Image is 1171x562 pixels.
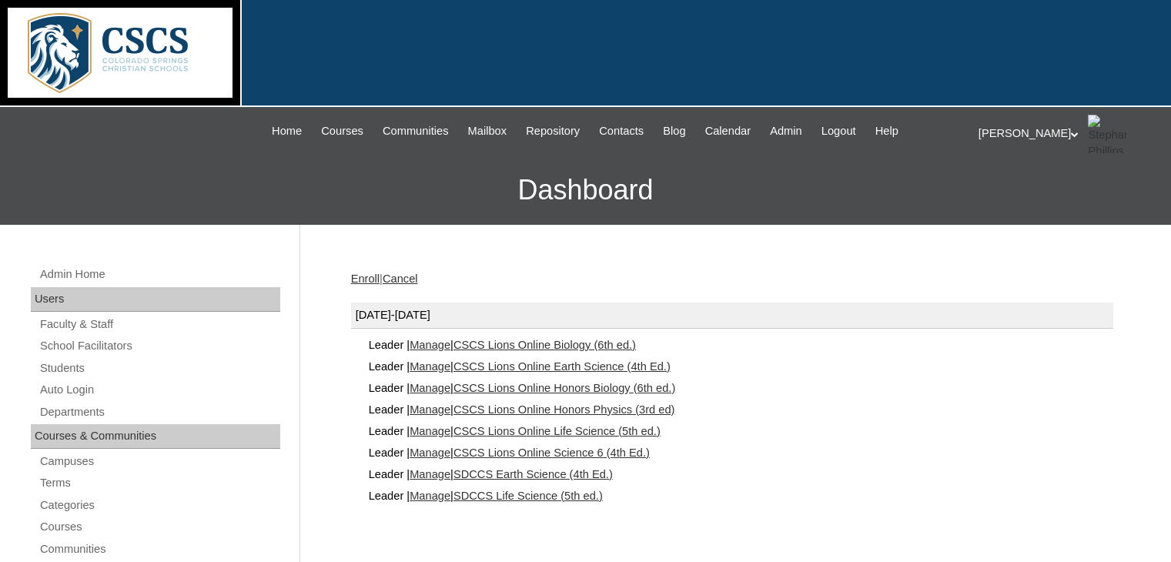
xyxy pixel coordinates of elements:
a: CSCS Lions Online Honors Physics (3rd ed) [453,403,675,416]
a: Departments [38,403,280,422]
span: Calendar [705,122,751,140]
div: Users [31,287,280,312]
div: Leader | | [366,442,1113,463]
span: Communities [383,122,449,140]
a: Communities [375,122,457,140]
a: Auto Login [38,380,280,400]
a: Categories [38,496,280,515]
a: Cancel [383,273,418,285]
div: Leader | | [366,420,1113,442]
a: Faculty & Staff [38,315,280,334]
div: Leader | | [366,377,1113,399]
a: Home [264,122,309,140]
a: Mailbox [460,122,515,140]
div: Leader | | [366,334,1113,356]
a: CSCS Lions Online Life Science (5th ed.) [453,425,661,437]
a: Manage [410,360,450,373]
a: Campuses [38,452,280,471]
div: Leader | | [366,463,1113,485]
a: Students [38,359,280,378]
div: | [351,271,1113,287]
span: Home [272,122,302,140]
div: Courses & Communities [31,424,280,449]
div: Leader | | [366,485,1113,507]
a: Logout [814,122,864,140]
a: Contacts [591,122,651,140]
a: Courses [38,517,280,537]
div: [DATE]-[DATE] [351,303,1113,329]
a: Manage [410,339,450,351]
a: CSCS Lions Online Science 6 (4th Ed.) [453,447,650,459]
img: Stephanie Phillips [1088,115,1126,153]
div: Leader | | [366,399,1113,420]
span: Logout [821,122,856,140]
span: Contacts [599,122,644,140]
span: Blog [663,122,685,140]
a: Manage [410,403,450,416]
div: [PERSON_NAME] [979,115,1156,153]
a: Manage [410,425,450,437]
a: Manage [410,490,450,502]
img: logo-white.png [8,8,233,98]
a: Communities [38,540,280,559]
a: Terms [38,473,280,493]
a: Manage [410,468,450,480]
a: Enroll [351,273,380,285]
a: SDCCS Life Science (5th ed.) [453,490,603,502]
div: Leader | | [366,356,1113,377]
a: Help [868,122,906,140]
a: Manage [410,382,450,394]
span: Repository [526,122,580,140]
a: CSCS Lions Online Biology (6th ed.) [453,339,636,351]
span: Mailbox [468,122,507,140]
a: Manage [410,447,450,459]
span: Help [875,122,898,140]
a: Blog [655,122,693,140]
a: School Facilitators [38,336,280,356]
a: Courses [313,122,371,140]
a: Repository [518,122,587,140]
a: Admin Home [38,265,280,284]
a: Calendar [698,122,758,140]
a: SDCCS Earth Science (4th Ed.) [453,468,613,480]
span: Admin [770,122,802,140]
h3: Dashboard [8,156,1163,225]
a: CSCS Lions Online Earth Science (4th Ed.) [453,360,671,373]
span: Courses [321,122,363,140]
a: CSCS Lions Online Honors Biology (6th ed.) [453,382,675,394]
a: Admin [762,122,810,140]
